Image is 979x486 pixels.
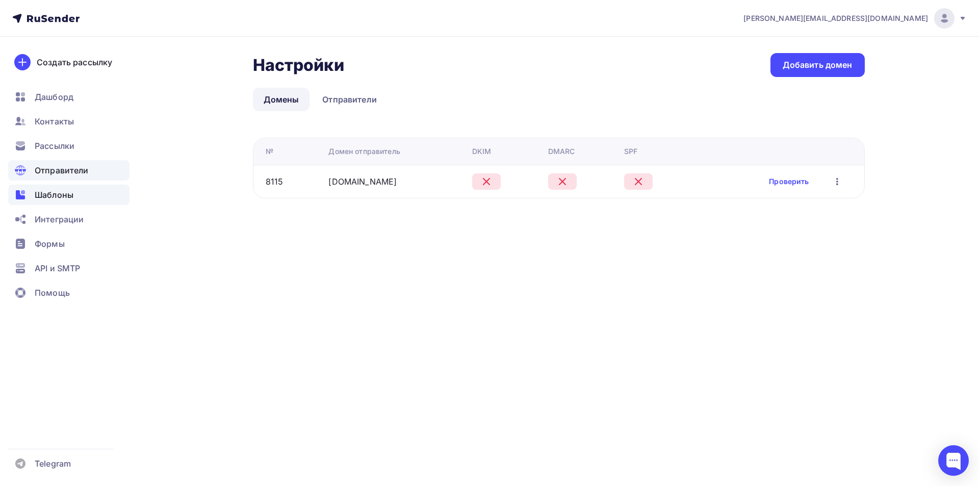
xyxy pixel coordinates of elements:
[8,160,130,181] a: Отправители
[8,111,130,132] a: Контакты
[743,8,967,29] a: [PERSON_NAME][EMAIL_ADDRESS][DOMAIN_NAME]
[35,91,73,103] span: Дашборд
[328,176,397,187] a: [DOMAIN_NAME]
[37,56,112,68] div: Создать рассылку
[8,87,130,107] a: Дашборд
[253,88,310,111] a: Домены
[548,146,575,157] div: DMARC
[743,13,928,23] span: [PERSON_NAME][EMAIL_ADDRESS][DOMAIN_NAME]
[8,234,130,254] a: Формы
[8,185,130,205] a: Шаблоны
[35,457,71,470] span: Telegram
[769,176,809,187] a: Проверить
[328,146,400,157] div: Домен отправитель
[266,175,284,188] div: 8115
[312,88,388,111] a: Отправители
[8,136,130,156] a: Рассылки
[35,189,73,201] span: Шаблоны
[35,262,80,274] span: API и SMTP
[35,213,84,225] span: Интеграции
[35,238,65,250] span: Формы
[35,115,74,127] span: Контакты
[35,164,89,176] span: Отправители
[783,59,853,71] div: Добавить домен
[266,146,273,157] div: №
[472,146,492,157] div: DKIM
[624,146,637,157] div: SPF
[253,55,344,75] h2: Настройки
[35,287,70,299] span: Помощь
[35,140,74,152] span: Рассылки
